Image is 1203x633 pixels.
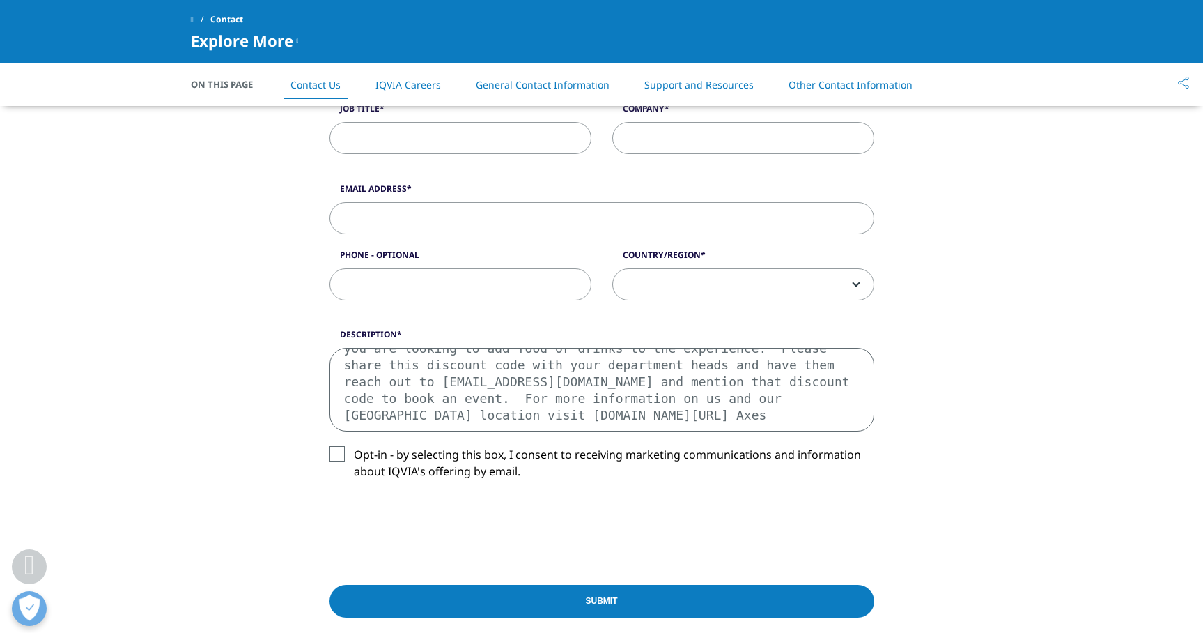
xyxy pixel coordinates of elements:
a: Contact Us [290,78,341,91]
label: Country/Region [612,249,874,268]
label: Job Title [329,102,591,122]
button: Open Preferences [12,591,47,626]
label: Opt-in - by selecting this box, I consent to receiving marketing communications and information a... [329,446,874,487]
span: Contact [210,7,243,32]
input: Submit [329,585,874,618]
label: Company [612,102,874,122]
span: Explore More [191,32,293,49]
a: Other Contact Information [789,78,913,91]
label: Email Address [329,183,874,202]
a: Support and Resources [644,78,754,91]
a: General Contact Information [476,78,610,91]
iframe: reCAPTCHA [329,502,541,556]
span: On This Page [191,77,267,91]
a: IQVIA Careers [375,78,441,91]
label: Phone - Optional [329,249,591,268]
label: Description [329,328,874,348]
